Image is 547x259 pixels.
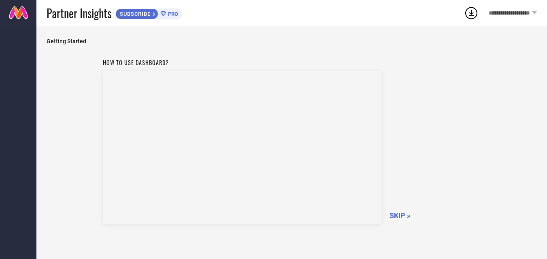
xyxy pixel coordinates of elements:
iframe: Workspace Section [103,71,381,224]
h1: How to use dashboard? [103,58,381,67]
span: SUBSCRIBE [116,11,153,17]
span: Partner Insights [47,5,111,21]
span: PRO [166,11,178,17]
span: Getting Started [47,38,537,44]
div: Open download list [464,6,479,20]
a: SUBSCRIBEPRO [115,6,182,19]
span: SKIP » [389,211,411,220]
